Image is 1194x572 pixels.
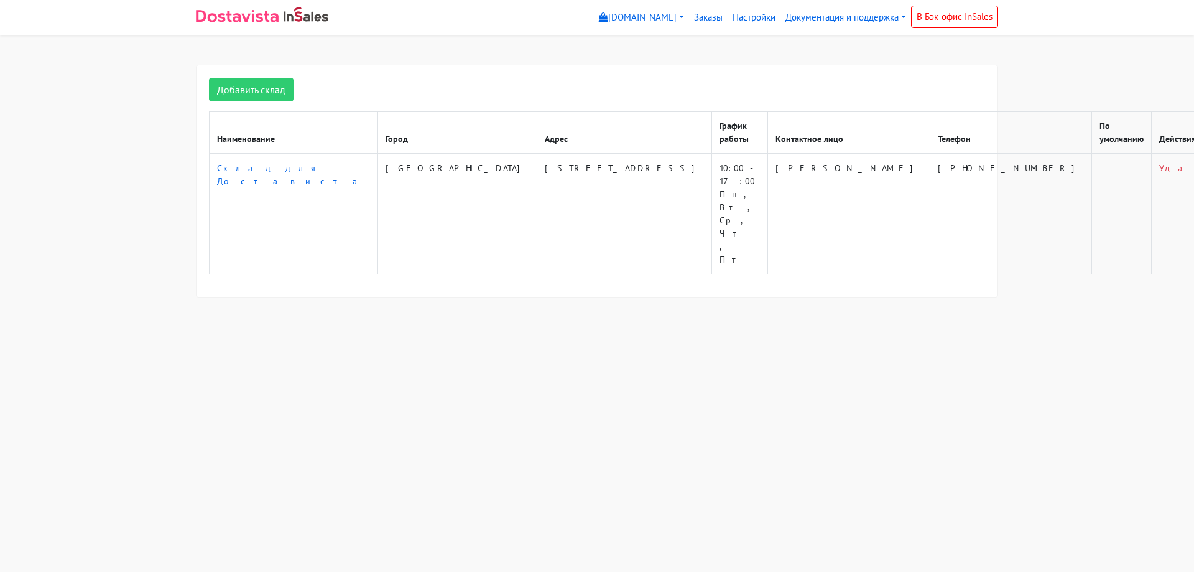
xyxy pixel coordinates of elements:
th: Контактное лицо [768,111,930,154]
td: 10:00 - 17:00 Пн, Вт, Ср, Чт, Пт [712,154,768,274]
th: Адрес [537,111,712,154]
th: По умолчанию [1092,111,1152,154]
a: В Бэк-офис InSales [911,6,998,28]
th: График работы [712,111,768,154]
a: Заказы [689,6,728,30]
th: Город [378,111,537,154]
td: [GEOGRAPHIC_DATA] [378,154,537,274]
a: Настройки [728,6,780,30]
img: InSales [284,7,328,22]
img: Dostavista - срочная курьерская служба доставки [196,10,279,22]
td: [STREET_ADDRESS] [537,154,712,274]
a: Документация и поддержка [780,6,911,30]
a: Добавить склад [209,78,294,101]
a: [DOMAIN_NAME] [594,6,689,30]
td: [PHONE_NUMBER] [930,154,1092,274]
th: Наименование [210,111,378,154]
td: [PERSON_NAME] [768,154,930,274]
a: Склад для Достависта [217,162,370,187]
th: Телефон [930,111,1092,154]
